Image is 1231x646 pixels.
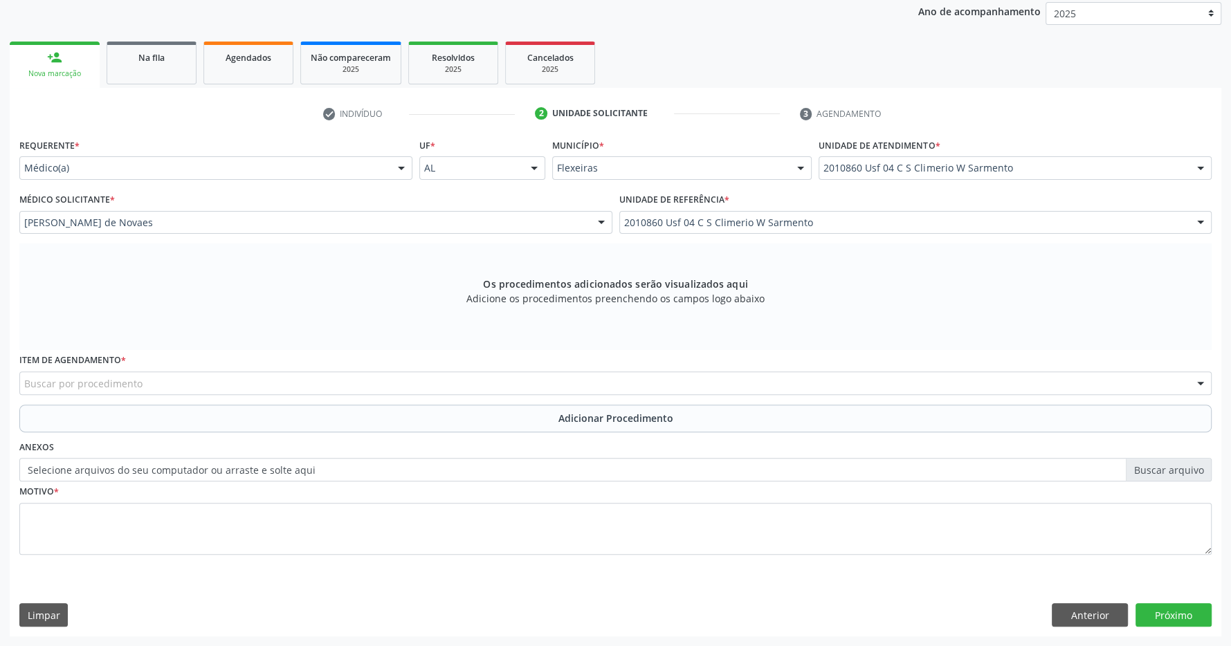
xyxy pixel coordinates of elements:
span: [PERSON_NAME] de Novaes [24,216,584,230]
div: 2025 [516,64,585,75]
span: Na fila [138,52,165,64]
p: Ano de acompanhamento [918,2,1041,19]
label: Unidade de referência [619,190,729,211]
span: Flexeiras [557,161,783,175]
div: 2025 [311,64,391,75]
label: Unidade de atendimento [819,135,940,156]
div: 2025 [419,64,488,75]
span: Os procedimentos adicionados serão visualizados aqui [483,277,747,291]
span: Cancelados [527,52,574,64]
span: Buscar por procedimento [24,376,143,391]
label: Motivo [19,481,59,503]
button: Próximo [1136,603,1212,627]
label: Anexos [19,437,54,459]
button: Anterior [1052,603,1128,627]
label: Médico Solicitante [19,190,115,211]
span: Adicionar Procedimento [558,411,673,425]
label: Requerente [19,135,80,156]
div: 2 [535,107,547,120]
span: Não compareceram [311,52,391,64]
label: UF [419,135,435,156]
span: Médico(a) [24,161,384,175]
label: Item de agendamento [19,350,126,371]
span: AL [424,161,518,175]
div: Nova marcação [19,68,90,79]
span: Resolvidos [432,52,475,64]
span: 2010860 Usf 04 C S Climerio W Sarmento [624,216,1184,230]
span: 2010860 Usf 04 C S Climerio W Sarmento [823,161,1183,175]
div: person_add [47,50,62,65]
span: Agendados [226,52,271,64]
label: Município [552,135,604,156]
span: Adicione os procedimentos preenchendo os campos logo abaixo [466,291,765,306]
div: Unidade solicitante [552,107,648,120]
button: Adicionar Procedimento [19,405,1212,432]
